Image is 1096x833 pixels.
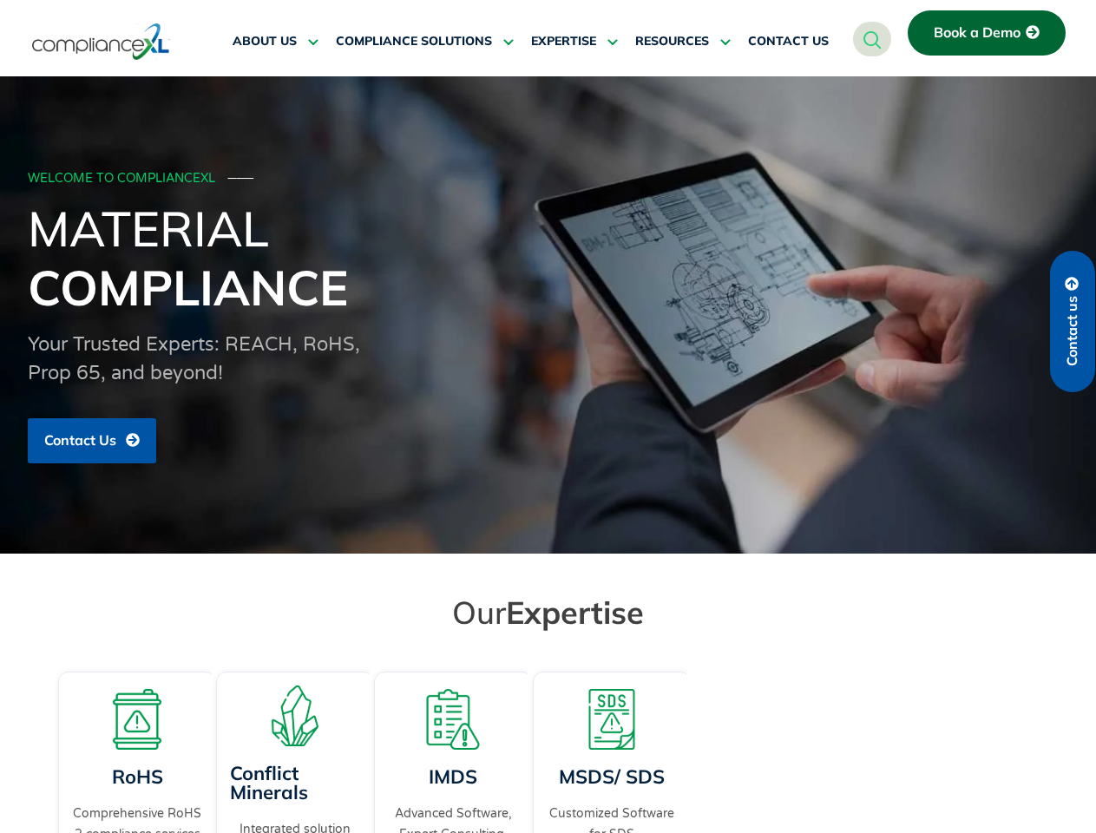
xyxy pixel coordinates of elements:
a: Conflict Minerals [230,761,308,804]
img: A warning board with SDS displaying [581,689,642,750]
img: A representation of minerals [265,685,325,746]
span: Expertise [506,593,644,632]
div: WELCOME TO COMPLIANCEXL [28,172,1064,187]
a: MSDS/ SDS [559,764,665,789]
a: EXPERTISE [531,21,618,62]
a: COMPLIANCE SOLUTIONS [336,21,514,62]
a: IMDS [429,764,477,789]
span: Compliance [28,257,348,318]
span: CONTACT US [748,34,829,49]
span: Contact us [1065,296,1080,366]
span: RESOURCES [635,34,709,49]
span: Contact Us [44,433,116,449]
a: CONTACT US [748,21,829,62]
a: Book a Demo [908,10,1066,56]
span: COMPLIANCE SOLUTIONS [336,34,492,49]
h2: Our [62,593,1034,632]
span: Book a Demo [934,25,1021,41]
span: ABOUT US [233,34,297,49]
img: logo-one.svg [32,22,170,62]
a: Contact Us [28,418,156,463]
a: ABOUT US [233,21,318,62]
a: Contact us [1050,251,1095,392]
h1: Material [28,199,1069,317]
a: navsearch-button [853,22,891,56]
a: RoHS [111,764,162,789]
img: A board with a warning sign [107,689,167,750]
span: Your Trusted Experts: REACH, RoHS, Prop 65, and beyond! [28,333,360,384]
a: RESOURCES [635,21,731,62]
img: A list board with a warning [423,689,483,750]
span: ─── [228,171,254,186]
span: EXPERTISE [531,34,596,49]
